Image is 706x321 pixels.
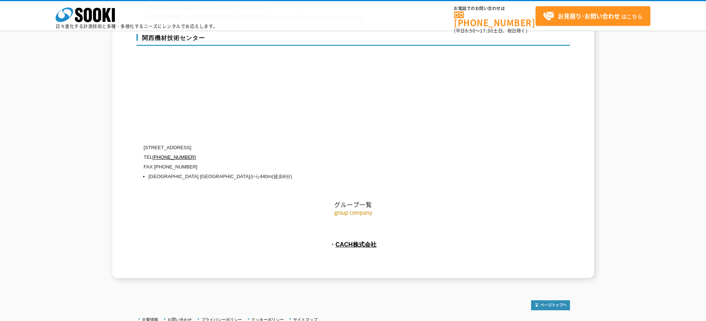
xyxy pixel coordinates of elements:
[152,154,196,160] a: [PHONE_NUMBER]
[536,6,650,26] a: お見積り･お問い合わせはこちら
[136,34,570,46] h3: 関西機材技術センター
[144,153,500,162] p: TEL
[454,27,527,34] span: (平日 ～ 土日、祝日除く)
[136,127,570,208] h2: グループ一覧
[335,241,377,248] a: CACH株式会社
[558,11,620,20] strong: お見積り･お問い合わせ
[480,27,493,34] span: 17:30
[144,162,500,172] p: FAX [PHONE_NUMBER]
[465,27,475,34] span: 8:50
[543,11,642,22] span: はこちら
[136,208,570,216] p: group company
[144,143,500,153] p: [STREET_ADDRESS]
[531,300,570,310] img: トップページへ
[454,11,536,27] a: [PHONE_NUMBER]
[454,6,536,11] span: お電話でのお問い合わせは
[136,238,570,250] p: ・
[149,172,500,181] li: [GEOGRAPHIC_DATA] [GEOGRAPHIC_DATA]から440m(徒歩8分)
[56,24,218,29] p: 日々進化する計測技術と多種・多様化するニーズにレンタルでお応えします。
